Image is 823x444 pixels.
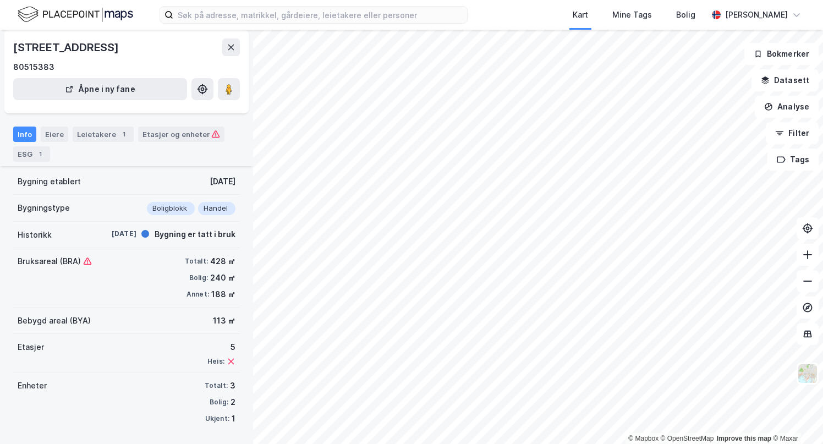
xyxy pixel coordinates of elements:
div: [STREET_ADDRESS] [13,39,121,56]
div: Etasjer [18,341,44,354]
div: Heis: [207,357,224,366]
div: [DATE] [210,175,235,188]
img: logo.f888ab2527a4732fd821a326f86c7f29.svg [18,5,133,24]
button: Filter [766,122,819,144]
a: Mapbox [628,435,659,442]
div: ESG [13,146,50,162]
div: Totalt: [205,381,228,390]
div: 3 [230,379,235,392]
div: [PERSON_NAME] [725,8,788,21]
input: Søk på adresse, matrikkel, gårdeiere, leietakere eller personer [173,7,467,23]
div: Enheter [18,379,47,392]
button: Datasett [751,69,819,91]
div: Annet: [186,290,209,299]
div: Info [13,127,36,142]
div: Bruksareal (BRA) [18,255,92,268]
img: Z [797,363,818,384]
div: 5 [207,341,235,354]
div: Bebygd areal (BYA) [18,314,91,327]
a: OpenStreetMap [661,435,714,442]
button: Analyse [755,96,819,118]
iframe: Chat Widget [768,391,823,444]
div: 428 ㎡ [210,255,235,268]
div: Mine Tags [612,8,652,21]
div: Bygningstype [18,201,70,215]
div: Kart [573,8,588,21]
div: Bolig [676,8,695,21]
div: 113 ㎡ [213,314,235,327]
div: 1 [118,129,129,140]
div: 240 ㎡ [210,271,235,284]
div: Etasjer og enheter [142,129,220,139]
button: Tags [767,149,819,171]
div: Eiere [41,127,68,142]
div: 80515383 [13,61,54,74]
div: Historikk [18,228,52,242]
div: 2 [231,396,235,409]
div: Totalt: [185,257,208,266]
div: Leietakere [73,127,134,142]
div: Bolig: [189,273,208,282]
div: 188 ㎡ [211,288,235,301]
button: Bokmerker [744,43,819,65]
div: Bygning er tatt i bruk [155,228,235,241]
div: Kontrollprogram for chat [768,391,823,444]
button: Åpne i ny fane [13,78,187,100]
div: 1 [232,412,235,425]
div: [DATE] [92,229,136,239]
div: Bolig: [210,398,228,407]
div: Ukjent: [205,414,229,423]
div: 1 [35,149,46,160]
a: Improve this map [717,435,771,442]
div: Bygning etablert [18,175,81,188]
